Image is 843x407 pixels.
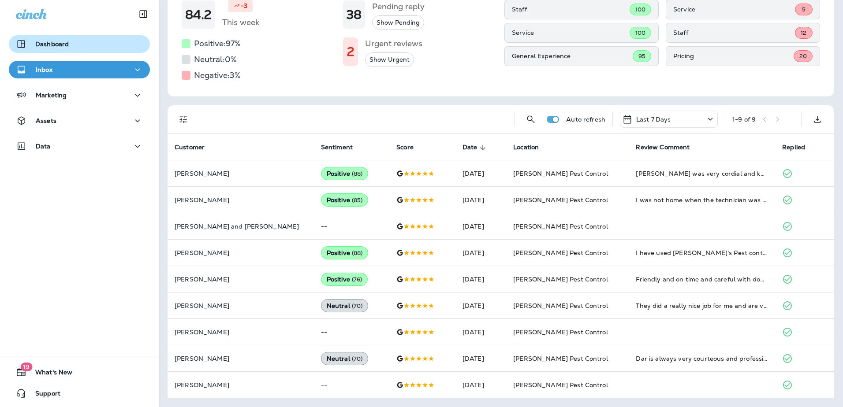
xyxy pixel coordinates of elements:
span: Date [463,144,477,151]
span: Review Comment [636,144,690,151]
p: Last 7 Days [636,116,671,123]
p: [PERSON_NAME] [175,276,307,283]
p: [PERSON_NAME] and [PERSON_NAME] [175,223,307,230]
p: Staff [512,6,630,13]
span: 100 [635,29,645,37]
button: Inbox [9,61,150,78]
p: Staff [673,29,795,36]
h5: Positive: 97 % [194,37,241,51]
td: [DATE] [455,240,506,266]
h5: This week [222,15,259,30]
span: [PERSON_NAME] Pest Control [513,328,608,336]
p: Service [673,6,795,13]
td: -- [314,213,389,240]
td: [DATE] [455,266,506,292]
span: 100 [635,6,645,13]
button: Export as CSV [809,111,826,128]
button: Show Urgent [365,52,414,67]
span: Replied [782,144,817,152]
div: Neutral [321,352,369,365]
span: Review Comment [636,144,701,152]
span: [PERSON_NAME] Pest Control [513,249,608,257]
p: General Experience [512,52,633,59]
div: Dar is always very courteous and professional. Thank you [636,354,768,363]
p: Marketing [36,92,67,99]
span: Location [513,144,539,151]
div: Positive [321,246,369,259]
button: Assets [9,112,150,129]
p: Dashboard [35,41,69,48]
span: Customer [175,144,205,151]
span: [PERSON_NAME] Pest Control [513,196,608,204]
p: [PERSON_NAME] [175,196,307,203]
span: 95 [638,52,645,60]
span: 19 [20,363,32,371]
span: ( 88 ) [352,249,363,257]
span: ( 70 ) [352,355,363,363]
p: Assets [36,117,56,124]
div: Positive [321,193,369,207]
h5: Urgent reviews [365,37,422,51]
span: ( 88 ) [352,170,363,178]
span: Date [463,144,489,152]
span: [PERSON_NAME] Pest Control [513,222,608,230]
span: [PERSON_NAME] Pest Control [513,355,608,363]
td: [DATE] [455,213,506,240]
td: [DATE] [455,292,506,319]
button: Search Reviews [522,111,540,128]
td: [DATE] [455,372,506,398]
p: Pricing [673,52,794,59]
div: 1 - 9 of 9 [732,116,756,123]
div: Positive [321,273,368,286]
button: Collapse Sidebar [131,5,156,23]
div: Friendly and on time and careful with downstairs windows [636,275,768,284]
td: -- [314,319,389,345]
button: Dashboard [9,35,150,53]
h1: 2 [347,44,354,59]
span: Score [396,144,414,151]
span: Support [26,390,60,400]
p: Service [512,29,630,36]
p: [PERSON_NAME] [175,302,307,309]
button: Support [9,385,150,402]
span: ( 70 ) [352,302,363,310]
button: Data [9,137,150,155]
td: [DATE] [455,319,506,345]
button: Show Pending [372,15,424,30]
p: -3 [241,1,247,10]
p: Inbox [36,66,52,73]
span: Sentiment [321,144,364,152]
div: Positive [321,167,369,180]
p: [PERSON_NAME] [175,355,307,362]
span: ( 76 ) [352,276,362,283]
span: Customer [175,144,216,152]
span: [PERSON_NAME] Pest Control [513,275,608,283]
h5: Negative: 3 % [194,68,241,82]
td: [DATE] [455,345,506,372]
button: Marketing [9,86,150,104]
span: What's New [26,369,72,379]
span: Score [396,144,425,152]
h5: Neutral: 0 % [194,52,237,67]
span: [PERSON_NAME] Pest Control [513,170,608,178]
div: Neutral [321,299,369,312]
span: [PERSON_NAME] Pest Control [513,302,608,310]
div: I was not home when the technician was here, but he phoned me, and when I returned home, there we... [636,196,768,204]
p: [PERSON_NAME] [175,170,307,177]
span: Replied [782,144,805,151]
td: -- [314,372,389,398]
span: Sentiment [321,144,353,151]
span: ( 85 ) [352,196,363,204]
button: 19What's New [9,363,150,381]
h1: 84.2 [185,7,212,22]
p: [PERSON_NAME] [175,249,307,256]
span: [PERSON_NAME] Pest Control [513,381,608,389]
p: [PERSON_NAME] [175,329,307,336]
p: Auto refresh [566,116,605,123]
span: 5 [802,6,806,13]
p: Data [36,143,51,150]
td: [DATE] [455,187,506,213]
span: 20 [799,52,807,60]
div: I have used Evan’s Pest control for the last couple of years and they have provided me with excel... [636,248,768,257]
button: Filters [175,111,192,128]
